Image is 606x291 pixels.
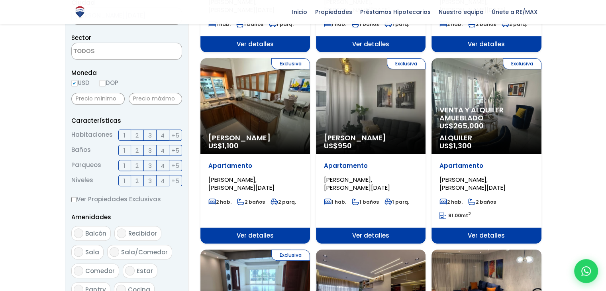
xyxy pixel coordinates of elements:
[129,93,182,105] input: Precio máximo
[124,145,126,155] span: 1
[271,58,310,69] span: Exclusiva
[208,141,239,151] span: US$
[128,229,157,238] span: Recibidor
[384,21,409,28] span: 1 parq.
[74,247,83,257] input: Sala
[85,248,99,256] span: Sala
[439,199,463,205] span: 2 hab.
[448,212,461,219] span: 91.00
[316,36,426,52] span: Ver detalles
[502,21,527,28] span: 2 parq.
[110,247,119,257] input: Sala/Comedor
[148,161,152,171] span: 3
[208,134,302,142] span: [PERSON_NAME]
[124,176,126,186] span: 1
[338,141,352,151] span: 950
[161,176,165,186] span: 4
[71,175,93,186] span: Niveles
[71,80,78,87] input: USD
[208,21,231,28] span: 1 hab.
[161,130,165,140] span: 4
[135,161,139,171] span: 2
[71,116,182,126] p: Características
[121,248,168,256] span: Sala/Comedor
[71,78,90,88] label: USD
[200,228,310,244] span: Ver detalles
[171,161,179,171] span: +5
[324,134,418,142] span: [PERSON_NAME]
[324,21,346,28] span: 1 hab.
[503,58,541,69] span: Exclusiva
[148,130,152,140] span: 3
[208,162,302,170] p: Apartamento
[222,141,239,151] span: 1,100
[124,161,126,171] span: 1
[453,121,484,131] span: 265,000
[316,228,426,244] span: Ver detalles
[71,212,182,222] p: Amenidades
[72,43,149,60] textarea: Search
[439,21,463,28] span: 2 hab.
[311,6,356,18] span: Propiedades
[124,130,126,140] span: 1
[431,228,541,244] span: Ver detalles
[439,121,484,131] span: US$
[237,199,265,205] span: 2 baños
[71,93,125,105] input: Precio mínimo
[125,266,135,275] input: Estar
[200,58,310,244] a: Exclusiva [PERSON_NAME] US$1,100 Apartamento [PERSON_NAME], [PERSON_NAME][DATE] 2 hab. 2 baños 2 ...
[468,211,471,217] sup: 2
[71,68,182,78] span: Moneda
[468,199,496,205] span: 2 baños
[431,58,541,244] a: Exclusiva Venta y alquiler amueblado US$265,000 Alquiler US$1,300 Apartamento [PERSON_NAME], [PER...
[85,267,115,275] span: Comedor
[324,199,346,205] span: 1 hab.
[387,58,426,69] span: Exclusiva
[269,21,294,28] span: 1 parq.
[316,58,426,244] a: Exclusiva [PERSON_NAME] US$950 Apartamento [PERSON_NAME], [PERSON_NAME][DATE] 1 hab. 1 baños 1 pa...
[71,145,91,156] span: Baños
[439,134,533,142] span: Alquiler
[288,6,311,18] span: Inicio
[71,33,91,42] span: Sector
[352,199,379,205] span: 1 baños
[271,199,296,205] span: 2 parq.
[468,21,496,28] span: 2 baños
[161,161,165,171] span: 4
[135,130,139,140] span: 2
[439,175,506,192] span: [PERSON_NAME], [PERSON_NAME][DATE]
[324,141,352,151] span: US$
[171,145,179,155] span: +5
[148,176,152,186] span: 3
[384,199,409,205] span: 1 parq.
[171,130,179,140] span: +5
[439,106,533,122] span: Venta y alquiler amueblado
[71,160,101,171] span: Parqueos
[431,36,541,52] span: Ver detalles
[208,199,231,205] span: 2 hab.
[488,6,541,18] span: Únete a RE/MAX
[324,162,418,170] p: Apartamento
[73,5,87,19] img: Logo de REMAX
[74,228,83,238] input: Balcón
[453,141,472,151] span: 1,300
[439,162,533,170] p: Apartamento
[352,21,379,28] span: 1 baños
[271,250,310,261] span: Exclusiva
[85,229,106,238] span: Balcón
[236,21,263,28] span: 1 baños
[324,175,390,192] span: [PERSON_NAME], [PERSON_NAME][DATE]
[137,267,153,275] span: Estar
[439,141,472,151] span: US$
[99,78,118,88] label: DOP
[135,176,139,186] span: 2
[356,6,435,18] span: Préstamos Hipotecarios
[71,130,113,141] span: Habitaciones
[135,145,139,155] span: 2
[74,266,83,275] input: Comedor
[117,228,126,238] input: Recibidor
[148,145,152,155] span: 3
[171,176,179,186] span: +5
[99,80,106,87] input: DOP
[200,36,310,52] span: Ver detalles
